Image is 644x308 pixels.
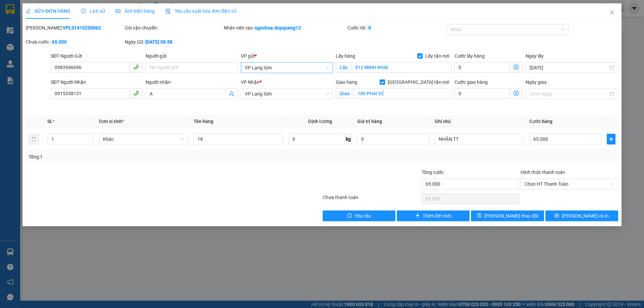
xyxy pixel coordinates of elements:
img: icon [165,9,171,14]
button: plusThêm ĐH mới [397,210,470,221]
button: delete [29,134,39,144]
b: 65.000 [52,39,67,45]
button: exclamation-circleYêu cầu [323,210,395,221]
div: Chưa cước : [26,38,123,46]
input: VD: Bàn, Ghế [194,134,283,144]
span: clock-circle [81,9,86,13]
span: phone [133,90,139,96]
span: Lịch sử [81,8,105,14]
button: Close [603,3,622,22]
div: VP gửi [241,52,333,60]
span: dollar-circle [514,90,519,96]
span: close [609,10,615,15]
div: Gói vận chuyển: [125,24,222,32]
div: Tổng: 1 [29,153,249,161]
span: Giao hàng [336,79,357,85]
input: Lấy tận nơi [351,62,452,73]
label: Hình thức thanh toán [521,170,565,175]
span: Lấy hàng [336,53,355,59]
span: edit [26,9,31,13]
span: kg [345,134,352,144]
div: Chưa thanh toán [322,194,421,205]
div: SĐT Người Nhận [51,78,143,86]
span: Khác [103,134,184,144]
input: Cước lấy hàng [454,62,510,73]
span: Giao [336,88,354,99]
div: [PERSON_NAME]: [26,24,123,32]
input: Ngày lấy [530,64,608,71]
div: Nhân viên tạo: [224,24,346,32]
span: [PERSON_NAME] thay đổi [484,212,538,220]
label: Ngày giao [526,79,547,85]
span: user-add [229,91,234,97]
span: Yêu cầu xuất hóa đơn điện tử [165,8,236,14]
span: Tổng cước [422,170,444,175]
span: Lấy [336,62,351,73]
button: save[PERSON_NAME] thay đổi [471,210,544,221]
span: Lấy tận nơi [423,52,452,60]
span: VP Lạng Sơn [245,89,329,99]
span: SỬA ĐƠN HÀNG [26,8,70,14]
span: exclamation-circle [347,213,352,219]
span: picture [116,9,120,13]
span: Chọn HT Thanh Toán [525,179,614,189]
span: plus [415,213,420,219]
th: Ghi chú [432,115,527,128]
label: Ngày lấy [526,53,544,59]
input: Cước giao hàng [454,88,510,99]
span: printer [554,213,559,219]
input: Ngày giao [530,90,608,98]
label: Cước lấy hàng [454,53,485,59]
span: VP Nhận [241,79,260,85]
span: [PERSON_NAME] và In [562,212,609,220]
span: Tên hàng [194,119,213,124]
b: [DATE] 08:58 [145,39,172,45]
span: Ảnh kiện hàng [116,8,155,14]
input: Ghi Chú [435,134,524,144]
div: Người gửi [146,52,238,60]
span: plus [607,136,615,142]
div: Cước rồi : [347,24,445,32]
b: ngochue.duyquang12 [255,25,301,30]
span: dollar-circle [514,64,519,70]
div: SĐT Người Gửi [51,52,143,60]
span: Cước hàng [529,119,552,124]
b: 0 [368,25,371,30]
span: [GEOGRAPHIC_DATA] tận nơi [385,78,452,86]
span: Thêm ĐH mới [423,212,451,220]
button: plus [607,134,615,144]
input: Giao tận nơi [354,88,452,99]
span: Định lượng [308,119,332,124]
span: phone [133,64,139,70]
span: Đơn vị tính [99,119,124,124]
div: Ngày GD: [125,38,222,46]
span: VP Lạng Sơn [245,63,329,73]
label: Cước giao hàng [454,79,488,85]
button: printer[PERSON_NAME] và In [545,210,618,221]
span: save [477,213,482,219]
b: VPLS1410250062 [63,25,101,30]
span: Giá trị hàng [357,119,382,124]
span: Yêu cầu [355,212,371,220]
span: SL [47,119,53,124]
div: Người nhận [146,78,238,86]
